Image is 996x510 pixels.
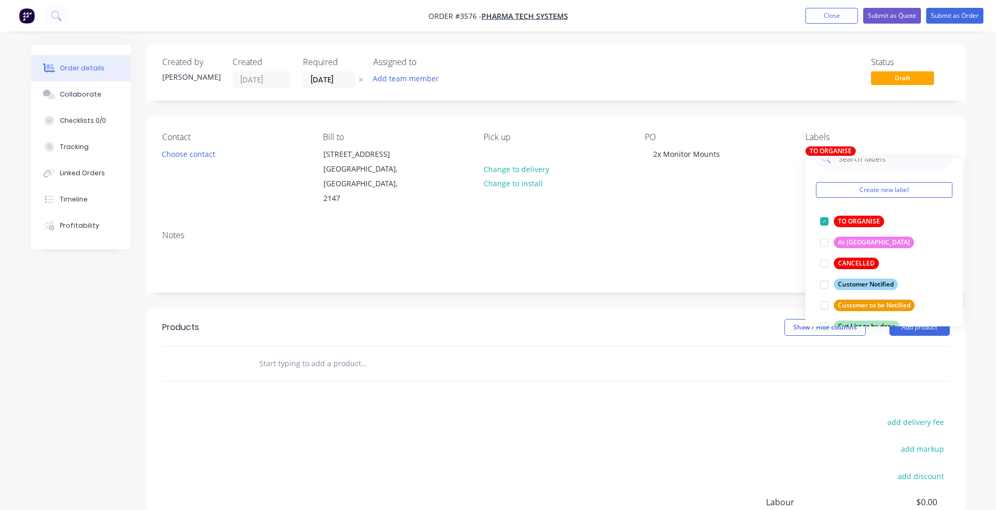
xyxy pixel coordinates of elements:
div: Timeline [60,195,88,204]
button: Choose contact [156,146,221,161]
button: Profitability [31,212,131,239]
div: [PERSON_NAME] [162,71,220,82]
div: TO ORGANISE [805,146,856,156]
button: Customer Notified [816,277,902,292]
a: Pharma Tech Systems [481,11,568,21]
div: Contact [162,132,306,142]
button: Close [805,8,858,24]
div: Assigned to [373,57,478,67]
button: At [GEOGRAPHIC_DATA] [816,235,918,250]
div: Status [871,57,950,67]
div: Order details [60,63,104,73]
div: CANCELLED [834,258,879,269]
div: Linked Orders [60,168,105,178]
div: Profitability [60,221,99,230]
span: $0.00 [859,496,937,508]
div: TO ORGANISE [834,216,884,227]
button: Create new label [816,182,952,198]
div: 2x Monitor Mounts [645,146,728,162]
button: Order details [31,55,131,81]
button: Tracking [31,134,131,160]
button: add discount [893,469,950,483]
button: Submit as Quote [863,8,921,24]
div: Customer to be Notified [834,300,915,311]
button: TO ORGANISE [816,214,888,229]
button: Checklists 0/0 [31,108,131,134]
div: [STREET_ADDRESS][GEOGRAPHIC_DATA], [GEOGRAPHIC_DATA], 2147 [314,146,420,206]
button: Collaborate [31,81,131,108]
button: add markup [896,442,950,456]
button: Linked Orders [31,160,131,186]
div: [GEOGRAPHIC_DATA], [GEOGRAPHIC_DATA], 2147 [323,162,411,206]
button: Add product [889,319,950,336]
div: Collaborate [60,90,101,99]
button: Submit as Order [926,8,983,24]
div: Created [233,57,290,67]
div: [STREET_ADDRESS] [323,147,411,162]
button: Add team member [367,71,444,86]
div: Labels [805,132,949,142]
div: Checklists 0/0 [60,116,106,125]
span: Draft [871,71,934,84]
div: Customer Notified [834,279,898,290]
div: PO [645,132,789,142]
div: Bill to [323,132,467,142]
div: Cut List to be done [834,321,899,332]
button: Timeline [31,186,131,212]
div: Tracking [60,142,89,152]
span: Order #3576 - [428,11,481,21]
button: CANCELLED [816,256,883,271]
input: Search labels [837,148,947,169]
button: Show / Hide columns [784,319,866,336]
div: Products [162,321,199,334]
div: Required [303,57,361,67]
div: Created by [162,57,220,67]
div: Notes [162,230,950,240]
div: At [GEOGRAPHIC_DATA] [834,237,914,248]
input: Start typing to add a product... [259,353,469,374]
span: Labour [766,496,859,508]
img: Factory [19,8,35,24]
button: Cut List to be done [816,319,904,334]
button: Change to install [478,176,548,190]
button: Add team member [373,71,445,86]
button: Change to delivery [478,162,554,176]
div: Pick up [484,132,627,142]
button: add delivery fee [882,415,950,429]
button: Customer to be Notified [816,298,919,313]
